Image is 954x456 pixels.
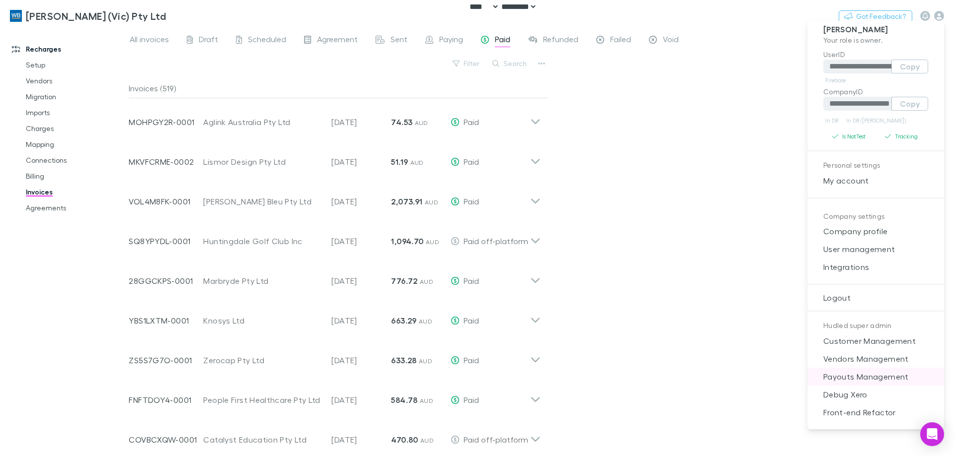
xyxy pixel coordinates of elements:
span: Integrations [815,261,936,273]
p: Your role is owner . [823,35,928,45]
span: Front-end Refactor [815,406,936,418]
a: Firebase [823,74,848,86]
a: In DB [823,115,840,127]
button: Copy [891,97,928,111]
span: User management [815,243,936,255]
button: Tracking [876,130,929,142]
p: UserID [823,49,928,60]
span: Logout [815,292,936,304]
p: Personal settings [823,159,928,172]
span: Customer Management [815,335,936,347]
p: [PERSON_NAME] [823,24,928,35]
p: Company settings [823,210,928,223]
span: Debug Xero [815,389,936,400]
span: My account [815,175,936,187]
div: Open Intercom Messenger [920,422,944,446]
p: Hudled super admin [823,320,928,332]
a: In DB ([PERSON_NAME]) [844,115,908,127]
button: Copy [891,60,928,73]
span: Company profile [815,225,936,237]
button: Is NotTest [823,130,876,142]
span: Payouts Management [815,371,936,383]
span: Vendors Management [815,353,936,365]
p: CompanyID [823,86,928,97]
